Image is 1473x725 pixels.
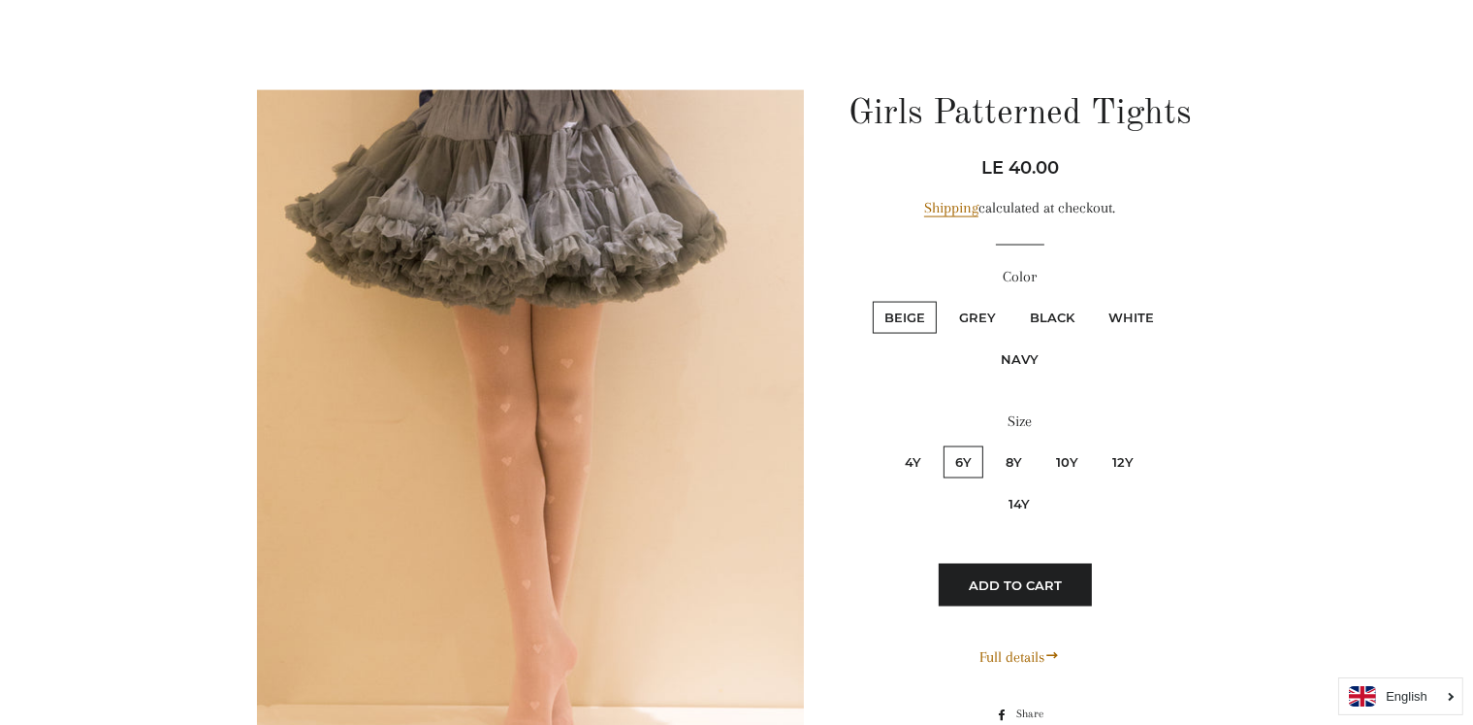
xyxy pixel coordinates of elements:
label: Beige [873,302,937,334]
a: Shipping [924,199,978,217]
label: Black [1018,302,1086,334]
label: Navy [989,344,1050,376]
label: 6y [944,446,983,478]
label: 12y [1101,446,1145,478]
label: Grey [947,302,1008,334]
label: 8y [994,446,1034,478]
span: Share [1016,704,1053,725]
button: Add to Cart [939,564,1092,607]
label: Color [848,265,1192,289]
span: LE 40.00 [981,157,1059,179]
label: 4y [893,446,933,478]
span: Add to Cart [969,577,1062,593]
label: Size [848,410,1192,434]
a: Full details [979,645,1060,670]
label: White [1097,302,1166,334]
div: calculated at checkout. [848,196,1192,220]
label: 10y [1044,446,1090,478]
label: 14y [997,488,1041,520]
a: English [1349,686,1453,707]
i: English [1386,690,1427,703]
h1: Girls Patterned Tights [848,90,1192,139]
